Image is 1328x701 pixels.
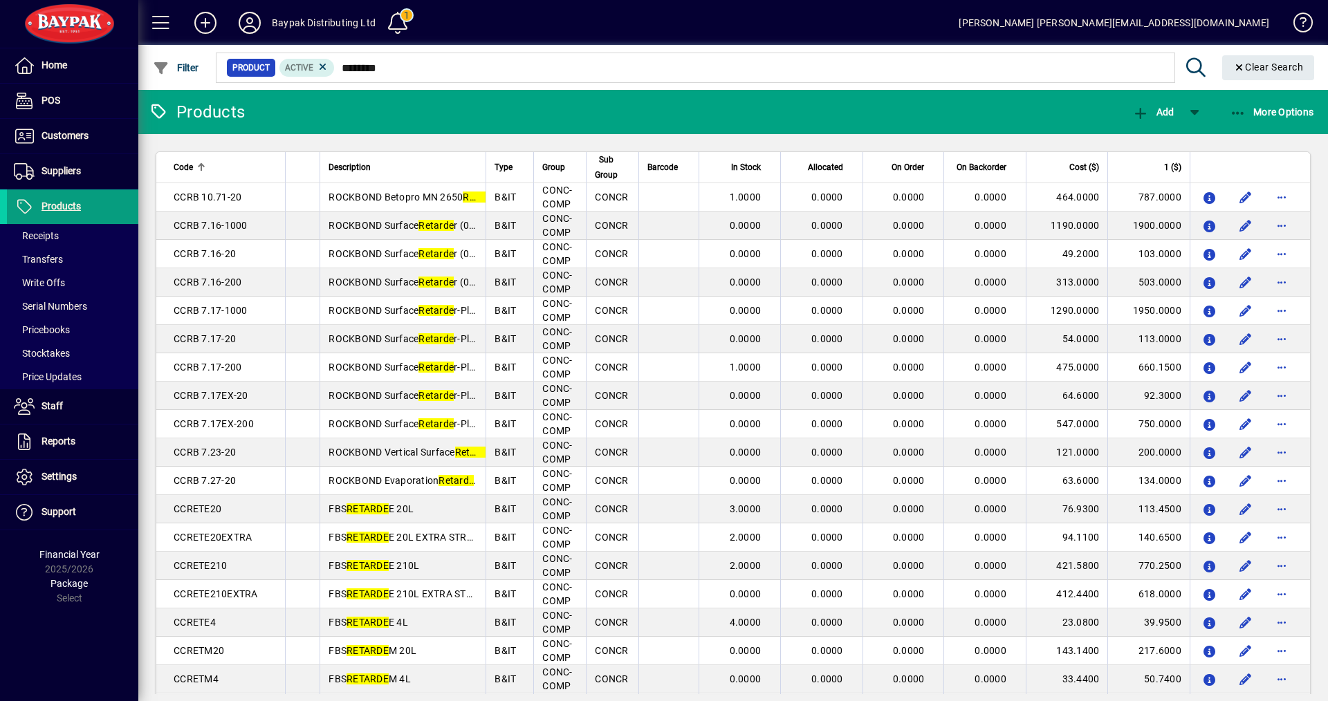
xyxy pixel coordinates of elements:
[595,447,628,458] span: CONCR
[1235,413,1257,435] button: Edit
[174,191,241,203] span: CCRB 10.71-20
[730,447,762,458] span: 0.0000
[871,160,937,175] div: On Order
[811,333,843,344] span: 0.0000
[329,532,539,543] span: FBS E 20L EXTRA STRENGTH +25MPA
[14,324,70,335] span: Pricebooks
[329,475,496,486] span: ROCKBOND Evaporation r,20L
[149,101,245,123] div: Products
[1026,382,1108,410] td: 64.6000
[7,154,138,189] a: Suppliers
[1233,62,1304,73] span: Clear Search
[232,61,270,75] span: Product
[893,390,925,401] span: 0.0000
[542,440,572,465] span: CONC-COMP
[1107,580,1190,608] td: 618.0000
[542,468,572,493] span: CONC-COMP
[41,436,75,447] span: Reports
[1026,212,1108,240] td: 1190.0000
[14,277,65,288] span: Write Offs
[975,617,1006,628] span: 0.0000
[595,390,628,401] span: CONCR
[542,355,572,380] span: CONC-COMP
[975,277,1006,288] span: 0.0000
[1235,243,1257,265] button: Edit
[811,220,843,231] span: 0.0000
[1235,299,1257,321] button: Edit
[893,248,925,259] span: 0.0000
[1026,325,1108,353] td: 54.0000
[495,191,516,203] span: B&IT
[329,503,414,514] span: FBS E 20L
[893,560,925,571] span: 0.0000
[811,362,843,373] span: 0.0000
[893,220,925,231] span: 0.0000
[1026,552,1108,580] td: 421.5800
[1026,580,1108,608] td: 412.4400
[329,333,596,344] span: ROCKBOND Surface r-Plus (20-40MPa concrete) 20L
[1107,183,1190,212] td: 787.0000
[14,230,59,241] span: Receipts
[455,447,490,458] em: Retarde
[418,220,454,231] em: Retarde
[495,248,516,259] span: B&IT
[892,160,924,175] span: On Order
[329,390,622,401] span: ROCKBOND Surface r-Plus EXTRA (40+ Mpa concrete) 20L
[329,560,419,571] span: FBS E 210L
[730,560,762,571] span: 2.0000
[542,160,578,175] div: Group
[7,224,138,247] a: Receipts
[174,160,193,175] span: Code
[730,617,762,628] span: 4.0000
[811,305,843,316] span: 0.0000
[279,59,335,77] mat-chip: Activation Status: Active
[1235,214,1257,236] button: Edit
[1026,353,1108,382] td: 475.0000
[1235,441,1257,463] button: Edit
[495,588,516,599] span: B&IT
[811,588,843,599] span: 0.0000
[1235,583,1257,605] button: Edit
[595,588,628,599] span: CONCR
[174,588,258,599] span: CCRETE210EXTRA
[595,191,628,203] span: CONCR
[418,362,454,373] em: Retarde
[153,62,199,73] span: Filter
[957,160,1006,175] span: On Backorder
[41,400,63,411] span: Staff
[329,160,477,175] div: Description
[730,277,762,288] span: 0.0000
[542,411,572,436] span: CONC-COMP
[41,165,81,176] span: Suppliers
[647,160,678,175] span: Barcode
[174,503,221,514] span: CCRETE20
[975,588,1006,599] span: 0.0000
[495,503,516,514] span: B&IT
[347,532,389,543] em: RETARDE
[952,160,1018,175] div: On Backorder
[1026,268,1108,297] td: 313.0000
[975,447,1006,458] span: 0.0000
[975,220,1006,231] span: 0.0000
[542,160,565,175] span: Group
[7,424,138,459] a: Reports
[893,191,925,203] span: 0.0000
[1069,160,1099,175] span: Cost ($)
[595,152,618,183] span: Sub Group
[174,532,252,543] span: CCRETE20EXTRA
[730,588,762,599] span: 0.0000
[730,362,762,373] span: 1.0000
[329,305,607,316] span: ROCKBOND Surface r-Plus (20-40MPa concrete) 1000L
[893,532,925,543] span: 0.0000
[1132,106,1174,118] span: Add
[1107,325,1190,353] td: 113.0000
[329,220,579,231] span: ROCKBOND Surface r (0-20MPa concrete) 1000L
[595,503,628,514] span: CONCR
[285,63,313,73] span: Active
[595,418,628,429] span: CONCR
[1026,297,1108,325] td: 1290.0000
[329,248,568,259] span: ROCKBOND Surface r (0-20MPa concrete) 20L
[811,390,843,401] span: 0.0000
[595,277,628,288] span: CONCR
[595,220,628,231] span: CONCR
